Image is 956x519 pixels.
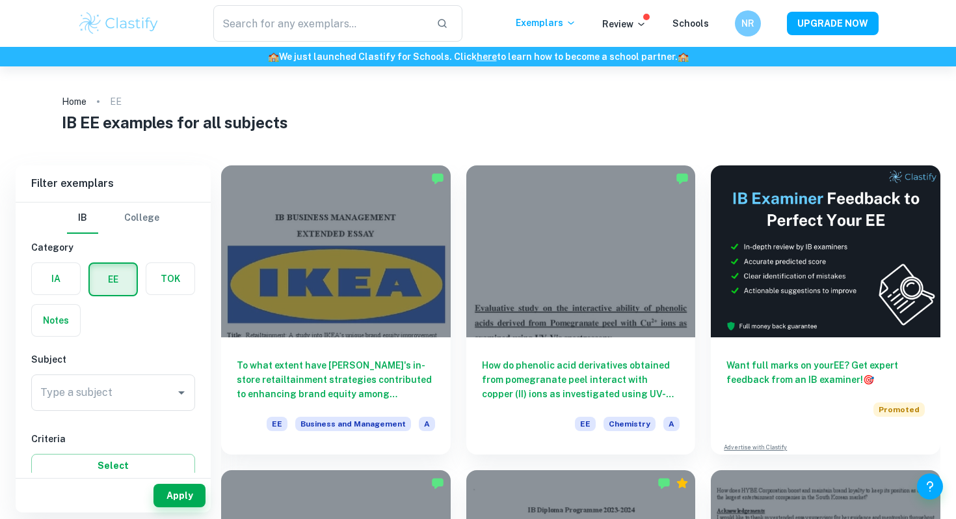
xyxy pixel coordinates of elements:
img: Marked [676,172,689,185]
button: NR [735,10,761,36]
h6: Want full marks on your EE ? Get expert feedback from an IB examiner! [726,358,925,387]
button: IA [32,263,80,294]
p: Exemplars [516,16,576,30]
img: Marked [431,172,444,185]
a: Schools [672,18,709,29]
h6: How do phenolic acid derivatives obtained from pomegranate peel interact with copper (II) ions as... [482,358,680,401]
span: Business and Management [295,417,411,431]
span: Promoted [873,402,925,417]
img: Marked [431,477,444,490]
div: Premium [676,477,689,490]
a: How do phenolic acid derivatives obtained from pomegranate peel interact with copper (II) ions as... [466,165,696,455]
span: A [419,417,435,431]
span: 🏫 [678,51,689,62]
h6: Category [31,240,195,255]
input: Search for any exemplars... [213,5,426,42]
img: Clastify logo [77,10,160,36]
p: Review [602,17,646,31]
a: Home [62,92,86,111]
span: A [663,417,680,431]
h6: Filter exemplars [16,165,211,202]
span: 🏫 [268,51,279,62]
p: EE [110,94,122,109]
span: 🎯 [863,374,874,385]
img: Marked [657,477,671,490]
h6: We just launched Clastify for Schools. Click to learn how to become a school partner. [3,49,953,64]
span: EE [267,417,287,431]
h6: To what extent have [PERSON_NAME]'s in-store retailtainment strategies contributed to enhancing b... [237,358,435,401]
h6: NR [741,16,756,31]
img: Thumbnail [711,165,940,337]
button: Help and Feedback [917,473,943,499]
button: Notes [32,305,80,336]
button: TOK [146,263,194,294]
h6: Criteria [31,432,195,446]
a: here [477,51,497,62]
button: UPGRADE NOW [787,12,879,35]
span: EE [575,417,596,431]
button: Apply [153,484,206,507]
button: EE [90,264,137,295]
button: College [124,203,159,234]
a: Advertise with Clastify [724,443,787,452]
button: Select [31,454,195,477]
div: Filter type choice [67,203,159,234]
a: To what extent have [PERSON_NAME]'s in-store retailtainment strategies contributed to enhancing b... [221,165,451,455]
a: Want full marks on yourEE? Get expert feedback from an IB examiner!PromotedAdvertise with Clastify [711,165,940,455]
button: Open [172,384,191,402]
button: IB [67,203,98,234]
h1: IB EE examples for all subjects [62,111,894,134]
h6: Subject [31,352,195,367]
span: Chemistry [604,417,656,431]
